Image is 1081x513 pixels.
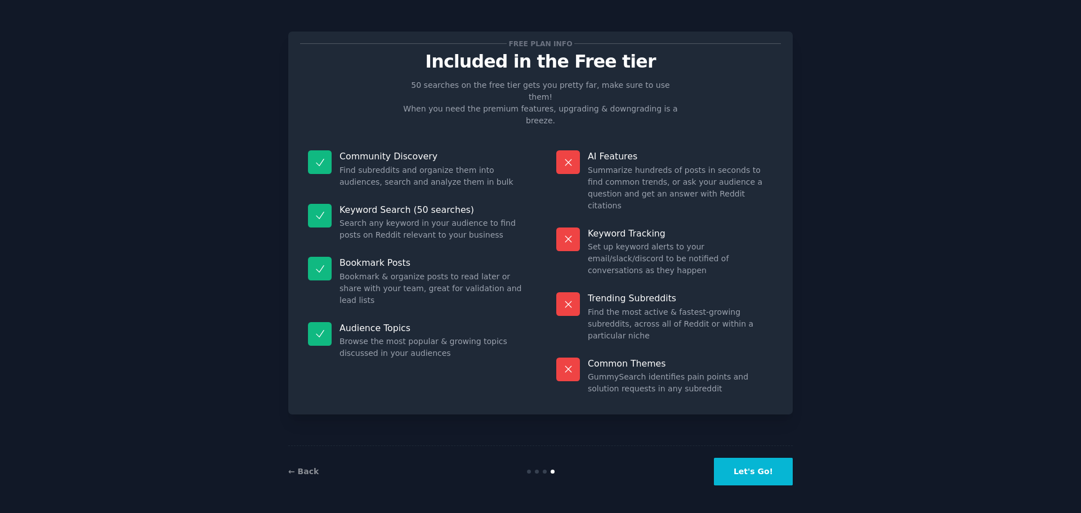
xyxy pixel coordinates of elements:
p: Keyword Tracking [588,227,773,239]
button: Let's Go! [714,458,793,485]
a: ← Back [288,467,319,476]
dd: Set up keyword alerts to your email/slack/discord to be notified of conversations as they happen [588,241,773,276]
p: 50 searches on the free tier gets you pretty far, make sure to use them! When you need the premiu... [399,79,682,127]
dd: Bookmark & organize posts to read later or share with your team, great for validation and lead lists [340,271,525,306]
dd: Find subreddits and organize them into audiences, search and analyze them in bulk [340,164,525,188]
p: Bookmark Posts [340,257,525,269]
p: Audience Topics [340,322,525,334]
p: AI Features [588,150,773,162]
p: Included in the Free tier [300,52,781,72]
p: Common Themes [588,358,773,369]
dd: GummySearch identifies pain points and solution requests in any subreddit [588,371,773,395]
p: Trending Subreddits [588,292,773,304]
p: Community Discovery [340,150,525,162]
dd: Search any keyword in your audience to find posts on Reddit relevant to your business [340,217,525,241]
dd: Browse the most popular & growing topics discussed in your audiences [340,336,525,359]
span: Free plan info [507,38,574,50]
p: Keyword Search (50 searches) [340,204,525,216]
dd: Summarize hundreds of posts in seconds to find common trends, or ask your audience a question and... [588,164,773,212]
dd: Find the most active & fastest-growing subreddits, across all of Reddit or within a particular niche [588,306,773,342]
